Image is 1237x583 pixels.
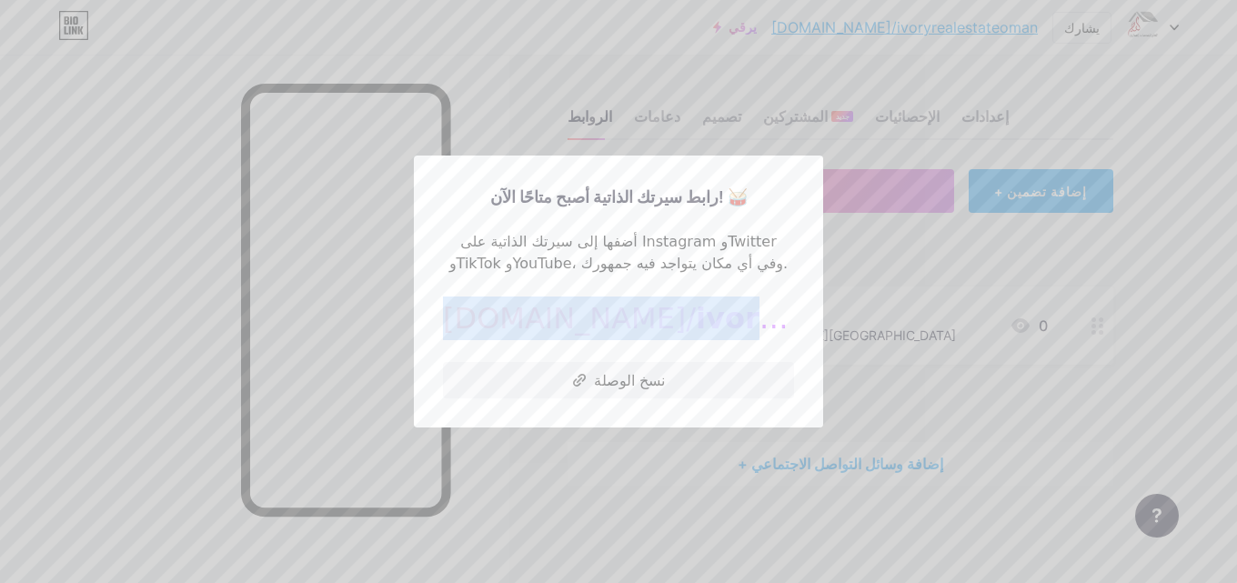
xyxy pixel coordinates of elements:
font: أضفها إلى سيرتك الذاتية على Instagram وTwitter وTikTok وYouTube، وفي أي مكان يتواجد فيه جمهورك. [449,233,788,272]
button: نسخ الوصلة [443,362,794,398]
font: نسخ الوصلة [594,371,665,389]
font: ivoryrealestateoman [696,301,1037,336]
font: [DOMAIN_NAME]/ [443,301,696,336]
font: رابط سيرتك الذاتية أصبح متاحًا الآن! 🥁 [490,187,748,206]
